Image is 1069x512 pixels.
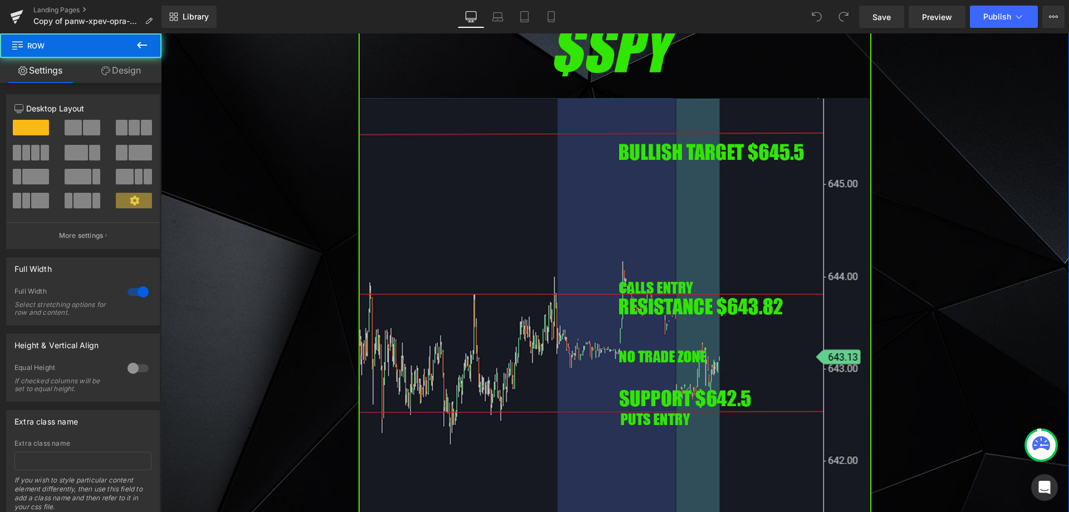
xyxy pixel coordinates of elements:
div: Full Width [14,258,52,274]
div: Extra class name [14,440,151,447]
p: Desktop Layout [14,103,151,114]
div: Height & Vertical Align [14,334,99,350]
div: Equal Height [14,363,116,375]
button: Publish [970,6,1038,28]
div: If checked columns will be set to equal height. [14,377,115,393]
div: Select stretching options for row and content. [14,301,115,316]
a: Landing Pages [33,6,161,14]
a: New Library [161,6,217,28]
a: Design [81,58,161,83]
a: Preview [909,6,965,28]
div: Open Intercom Messenger [1031,474,1058,501]
span: Copy of panw-xpev-opra-hd-spy [33,17,140,26]
a: Desktop [458,6,484,28]
span: Save [872,11,891,23]
div: Extra class name [14,411,78,426]
a: Tablet [511,6,538,28]
a: Mobile [538,6,565,28]
button: Undo [806,6,828,28]
span: Row [11,33,122,58]
div: Full Width [14,287,116,299]
span: Preview [922,11,952,23]
span: Library [183,12,209,22]
button: Redo [832,6,855,28]
span: Publish [983,12,1011,21]
button: More settings [7,222,159,248]
p: More settings [59,231,104,241]
a: Laptop [484,6,511,28]
button: More [1042,6,1065,28]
